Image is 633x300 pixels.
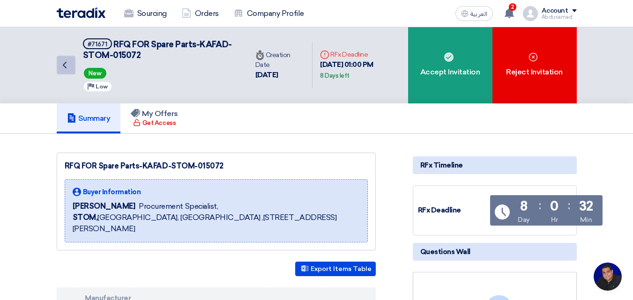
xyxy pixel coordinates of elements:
[413,156,577,174] div: RFx Timeline
[523,6,538,21] img: profile_test.png
[408,27,492,103] div: Accept Invitation
[133,118,176,128] div: Get Access
[255,70,305,80] div: [DATE]
[226,3,312,24] a: Company Profile
[542,15,577,20] div: Abdusamad
[520,200,528,213] div: 8
[139,201,218,212] span: Procurement Specialist,
[579,200,593,213] div: 32
[420,247,470,257] span: Questions Wall
[88,41,107,47] div: #71671
[84,68,106,79] span: New
[580,215,592,225] div: Min
[73,212,360,234] span: [GEOGRAPHIC_DATA], [GEOGRAPHIC_DATA] ,[STREET_ADDRESS][PERSON_NAME]
[509,3,516,11] span: 2
[255,50,305,70] div: Creation Date
[83,38,237,61] h5: RFQ FOR Spare Parts-KAFAD-STOM-015072
[174,3,226,24] a: Orders
[551,215,558,225] div: Hr
[594,263,622,291] div: Open chat
[67,114,111,123] h5: Summary
[418,205,488,216] div: RFx Deadline
[550,200,559,213] div: 0
[320,50,400,59] div: RFx Deadline
[492,27,577,103] div: Reject Invitation
[73,201,135,212] span: [PERSON_NAME]
[542,7,568,15] div: Account
[65,161,368,172] div: RFQ FOR Spare Parts-KAFAD-STOM-015072
[83,39,232,60] span: RFQ FOR Spare Parts-KAFAD-STOM-015072
[57,7,105,18] img: Teradix logo
[470,11,487,17] span: العربية
[568,197,570,214] div: :
[83,187,141,197] span: Buyer Information
[73,213,98,222] b: STOM,
[131,109,178,118] h5: My Offers
[518,215,530,225] div: Day
[120,103,188,133] a: My Offers Get Access
[455,6,493,21] button: العربية
[117,3,174,24] a: Sourcing
[57,103,121,133] a: Summary
[295,262,376,276] button: Export Items Table
[320,59,400,80] div: [DATE] 01:00 PM
[96,83,108,90] span: Low
[320,71,350,80] div: 8 Days left
[539,197,541,214] div: :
